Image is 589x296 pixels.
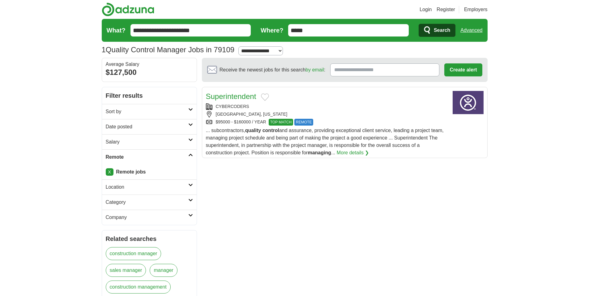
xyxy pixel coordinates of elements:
strong: control [262,128,279,133]
a: CYBERCODERS [216,104,249,109]
a: by email [305,67,324,72]
a: sales manager [106,264,146,277]
span: Search [434,24,450,36]
a: Remote [102,149,197,165]
span: REMOTE [294,119,313,126]
a: Category [102,195,197,210]
strong: quality [245,128,261,133]
a: More details ❯ [337,149,369,157]
a: Location [102,179,197,195]
a: Employers [464,6,488,13]
h2: Related searches [106,234,193,243]
div: $127,500 [106,67,193,78]
h2: Location [106,183,188,191]
a: Login [420,6,432,13]
label: What? [107,26,126,35]
strong: managing [308,150,331,155]
button: Search [419,24,455,37]
img: CyberCoders logo [453,91,484,114]
a: Superintendent [206,92,256,101]
a: Register [437,6,455,13]
span: Receive the newest jobs for this search : [220,66,325,74]
a: construction manager [106,247,161,260]
div: [GEOGRAPHIC_DATA], [US_STATE] [206,111,448,118]
span: 1 [102,44,106,55]
a: Salary [102,134,197,149]
h2: Salary [106,138,188,146]
a: Date posted [102,119,197,134]
button: Create alert [444,63,482,76]
div: Average Salary [106,62,193,67]
h2: Filter results [102,87,197,104]
img: Adzuna logo [102,2,154,16]
h2: Sort by [106,108,188,115]
h2: Category [106,199,188,206]
a: manager [150,264,177,277]
a: Sort by [102,104,197,119]
h2: Date posted [106,123,188,131]
label: Where? [261,26,283,35]
span: TOP MATCH [269,119,293,126]
h2: Remote [106,153,188,161]
a: construction management [106,281,171,294]
a: X [106,168,113,176]
a: Advanced [460,24,482,36]
button: Add to favorite jobs [261,93,269,101]
h2: Company [106,214,188,221]
h1: Quality Control Manager Jobs in 79109 [102,45,235,54]
span: ... subcontractors, and assurance, providing exceptional client service, leading a project team, ... [206,128,444,155]
strong: Remote jobs [116,169,146,174]
a: Company [102,210,197,225]
div: $95000 - $160000 / YEAR [206,119,448,126]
